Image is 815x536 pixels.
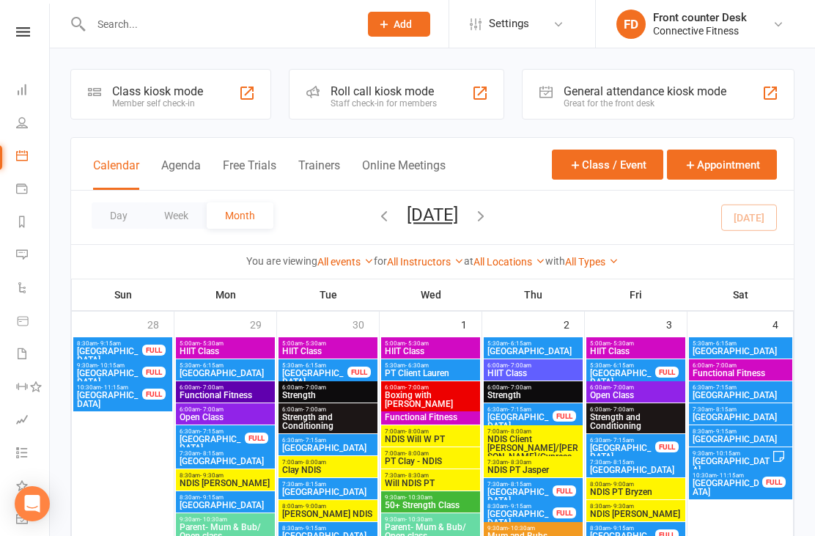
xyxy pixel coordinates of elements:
[281,444,375,452] span: [GEOGRAPHIC_DATA]
[589,391,682,400] span: Open Class
[692,406,789,413] span: 7:30am
[179,516,272,523] span: 9:30am
[200,362,224,369] span: - 6:15am
[565,256,619,268] a: All Types
[482,279,585,310] th: Thu
[303,481,326,488] span: - 8:15am
[374,255,387,267] strong: for
[489,7,529,40] span: Settings
[246,255,317,267] strong: You are viewing
[281,347,375,356] span: HIIT Class
[76,347,143,364] span: [GEOGRAPHIC_DATA]
[655,367,679,378] div: FULL
[179,450,272,457] span: 7:30am
[281,340,375,347] span: 5:00am
[142,345,166,356] div: FULL
[303,525,326,532] span: - 9:15am
[616,10,646,39] div: FD
[303,384,326,391] span: - 7:00am
[611,362,634,369] span: - 6:15am
[362,158,446,190] button: Online Meetings
[303,340,326,347] span: - 5:30am
[76,391,143,408] span: [GEOGRAPHIC_DATA]
[142,367,166,378] div: FULL
[72,279,174,310] th: Sun
[112,84,203,98] div: Class kiosk mode
[653,24,747,37] div: Connective Fitness
[589,488,682,496] span: NDIS PT Bryzen
[161,158,201,190] button: Agenda
[487,481,553,488] span: 7:30am
[384,472,477,479] span: 7:30am
[589,340,682,347] span: 5:00am
[589,510,682,518] span: NDIS [PERSON_NAME]
[384,340,477,347] span: 5:00am
[368,12,430,37] button: Add
[762,477,786,488] div: FULL
[179,384,272,391] span: 6:00am
[545,255,565,267] strong: with
[564,312,584,336] div: 2
[589,413,682,430] span: Strength and Conditioning
[589,444,656,461] span: [GEOGRAPHIC_DATA]
[692,369,789,378] span: Functional Fitness
[142,389,166,400] div: FULL
[487,428,580,435] span: 7:00am
[589,481,682,488] span: 8:00am
[772,312,793,336] div: 4
[76,340,143,347] span: 8:30am
[179,494,272,501] span: 8:30am
[611,459,634,466] span: - 8:15am
[303,459,326,466] span: - 8:00am
[713,340,737,347] span: - 6:15am
[692,450,772,457] span: 9:30am
[317,256,374,268] a: All events
[611,481,634,488] span: - 9:00am
[589,384,682,391] span: 6:00am
[76,362,143,369] span: 9:30am
[564,98,726,109] div: Great for the front desk
[384,369,477,378] span: PT Client Lauren
[589,362,656,369] span: 5:30am
[487,406,553,413] span: 6:30am
[692,428,789,435] span: 8:30am
[146,202,207,229] button: Week
[179,340,272,347] span: 5:00am
[200,494,224,501] span: - 9:15am
[487,413,553,430] span: [GEOGRAPHIC_DATA]
[464,255,473,267] strong: at
[16,471,49,504] a: What's New
[331,84,437,98] div: Roll call kiosk mode
[200,472,224,479] span: - 9:30am
[250,312,276,336] div: 29
[281,488,375,496] span: [GEOGRAPHIC_DATA]
[405,472,429,479] span: - 8:30am
[508,459,531,466] span: - 8:30am
[281,384,375,391] span: 6:00am
[487,503,553,510] span: 8:30am
[405,384,429,391] span: - 7:00am
[508,362,531,369] span: - 7:00am
[281,437,375,444] span: 6:30am
[508,481,531,488] span: - 8:15am
[245,433,268,444] div: FULL
[384,457,477,466] span: PT Clay - NDIS
[281,413,375,430] span: Strength and Conditioning
[281,406,375,413] span: 6:00am
[585,279,687,310] th: Fri
[611,406,634,413] span: - 7:00am
[93,158,139,190] button: Calendar
[387,256,464,268] a: All Instructors
[508,525,535,532] span: - 10:30am
[487,488,553,505] span: [GEOGRAPHIC_DATA]
[384,450,477,457] span: 7:00am
[97,362,125,369] span: - 10:15am
[200,406,224,413] span: - 7:00am
[281,369,348,386] span: [GEOGRAPHIC_DATA]
[394,18,412,30] span: Add
[384,384,477,391] span: 6:00am
[92,202,146,229] button: Day
[666,312,687,336] div: 3
[487,347,580,356] span: [GEOGRAPHIC_DATA]
[687,279,794,310] th: Sat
